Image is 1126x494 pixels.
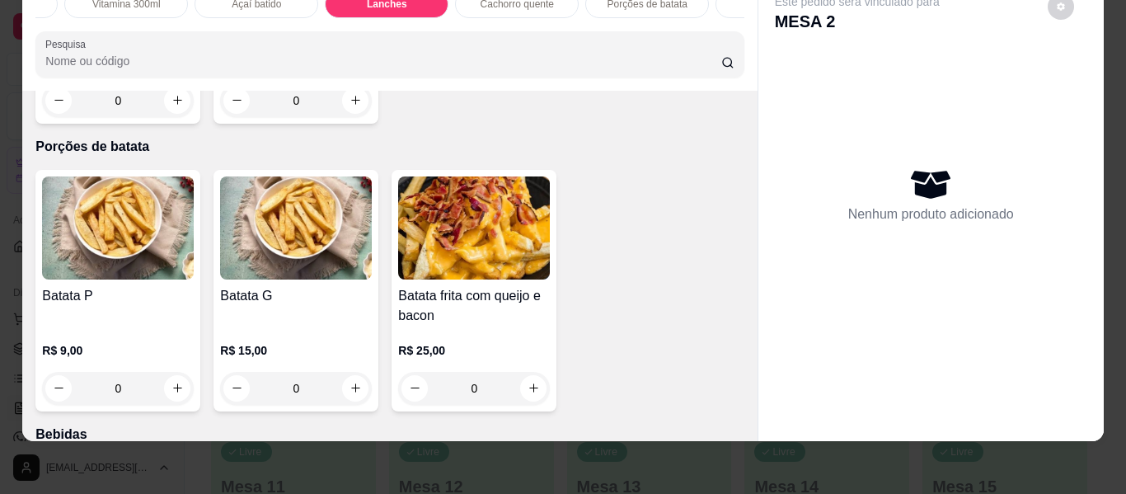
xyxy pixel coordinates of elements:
button: decrease-product-quantity [223,375,250,402]
button: increase-product-quantity [342,87,368,114]
img: product-image [42,176,194,280]
h4: Batata frita com queijo e bacon [398,286,550,326]
button: decrease-product-quantity [45,87,72,114]
p: Porções de batata [35,137,744,157]
p: Nenhum produto adicionado [848,205,1014,224]
button: increase-product-quantity [342,375,368,402]
p: R$ 15,00 [220,342,372,359]
img: product-image [398,176,550,280]
button: decrease-product-quantity [223,87,250,114]
p: R$ 25,00 [398,342,550,359]
button: increase-product-quantity [164,87,190,114]
p: Bebidas [35,425,744,445]
p: R$ 9,00 [42,342,194,359]
button: decrease-product-quantity [45,375,72,402]
button: increase-product-quantity [164,375,190,402]
button: decrease-product-quantity [401,375,428,402]
button: increase-product-quantity [520,375,547,402]
h4: Batata G [220,286,372,306]
input: Pesquisa [45,53,721,69]
h4: Batata P [42,286,194,306]
p: MESA 2 [775,10,940,33]
img: product-image [220,176,372,280]
label: Pesquisa [45,37,91,51]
